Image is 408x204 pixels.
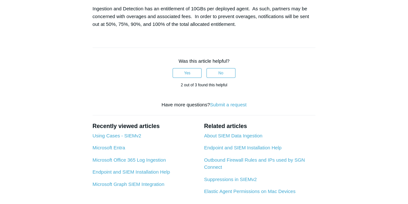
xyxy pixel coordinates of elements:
[93,133,141,138] a: Using Cases - SIEMv2
[204,122,315,131] h2: Related articles
[93,5,315,28] p: Ingestion and Detection has an entitlement of 10GBs per deployed agent. As such, partners may be ...
[204,145,281,150] a: Endpoint and SIEM Installation Help
[204,188,295,194] a: Elastic Agent Permissions on Mac Devices
[93,145,125,150] a: Microsoft Entra
[179,58,230,64] span: Was this article helpful?
[206,68,235,78] button: This article was not helpful
[93,157,166,163] a: Microsoft Office 365 Log Ingestion
[204,133,262,138] a: About SIEM Data Ingestion
[93,181,164,187] a: Microsoft Graph SIEM Integration
[181,83,227,87] span: 2 out of 3 found this helpful
[204,177,256,182] a: Suppressions in SIEMv2
[93,122,198,131] h2: Recently viewed articles
[93,169,170,175] a: Endpoint and SIEM Installation Help
[204,157,305,170] a: Outbound Firewall Rules and IPs used by SGN Connect
[173,68,202,78] button: This article was helpful
[210,102,246,107] a: Submit a request
[93,101,315,109] div: Have more questions?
